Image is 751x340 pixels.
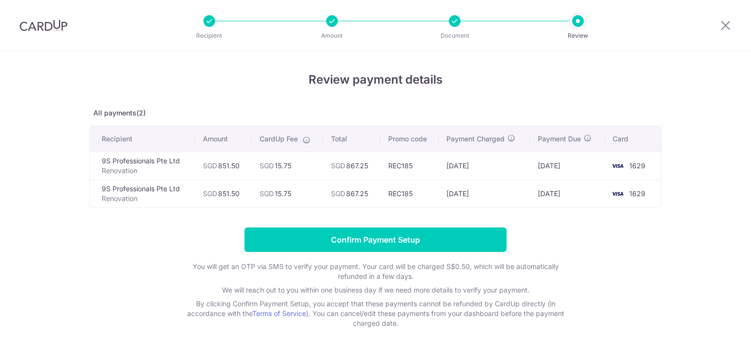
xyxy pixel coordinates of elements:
[323,126,380,152] th: Total
[605,126,661,152] th: Card
[89,108,662,118] p: All payments(2)
[252,309,306,317] a: Terms of Service
[102,166,187,176] p: Renovation
[608,188,627,200] img: <span class="translation_missing" title="translation missing: en.account_steps.new_confirm_form.b...
[446,134,505,144] span: Payment Charged
[195,126,251,152] th: Amount
[180,262,571,281] p: You will get an OTP via SMS to verify your payment. Your card will be charged S$0.50, which will ...
[538,134,581,144] span: Payment Due
[195,180,251,207] td: 851.50
[173,31,245,41] p: Recipient
[323,152,380,180] td: 867.25
[439,180,530,207] td: [DATE]
[180,285,571,295] p: We will reach out to you within one business day if we need more details to verify your payment.
[629,189,645,198] span: 1629
[102,194,187,204] p: Renovation
[629,161,645,170] span: 1629
[203,161,217,170] span: SGD
[180,299,571,328] p: By clicking Confirm Payment Setup, you accept that these payments cannot be refunded by CardUp di...
[542,31,614,41] p: Review
[260,189,274,198] span: SGD
[90,152,195,180] td: 9S Professionals Pte Ltd
[608,160,627,172] img: <span class="translation_missing" title="translation missing: en.account_steps.new_confirm_form.b...
[244,227,507,252] input: Confirm Payment Setup
[252,180,324,207] td: 15.75
[419,31,491,41] p: Document
[530,152,605,180] td: [DATE]
[260,134,298,144] span: CardUp Fee
[252,152,324,180] td: 15.75
[323,180,380,207] td: 867.25
[439,152,530,180] td: [DATE]
[20,20,67,31] img: CardUp
[530,180,605,207] td: [DATE]
[380,180,439,207] td: REC185
[331,161,345,170] span: SGD
[380,126,439,152] th: Promo code
[203,189,217,198] span: SGD
[89,71,662,89] h4: Review payment details
[195,152,251,180] td: 851.50
[260,161,274,170] span: SGD
[380,152,439,180] td: REC185
[296,31,368,41] p: Amount
[90,126,195,152] th: Recipient
[331,189,345,198] span: SGD
[90,180,195,207] td: 9S Professionals Pte Ltd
